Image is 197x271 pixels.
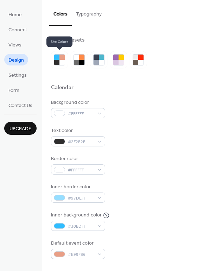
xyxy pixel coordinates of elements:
a: Contact Us [4,99,37,111]
span: Home [8,11,22,19]
span: #30BDFF [68,223,94,230]
span: Views [8,42,21,49]
div: Text color [51,127,104,134]
div: Default event color [51,240,104,247]
button: Upgrade [4,122,37,135]
div: Inner border color [51,183,104,191]
span: Design [8,57,24,64]
a: Form [4,84,24,96]
a: Connect [4,24,31,35]
span: #FFFFFF [68,166,94,174]
div: Inner background color [51,212,102,219]
span: #E99F86 [68,251,94,258]
span: Settings [8,72,27,79]
span: Form [8,87,19,94]
span: Upgrade [9,125,31,133]
span: #FFFFFF [68,110,94,118]
div: Background color [51,99,104,106]
span: Contact Us [8,102,32,109]
span: #97DEFF [68,195,94,202]
div: Calendar [51,84,74,92]
a: Design [4,54,28,65]
div: Border color [51,155,104,163]
span: Site Colors [46,37,72,47]
a: Home [4,8,26,20]
a: Settings [4,69,31,81]
span: #2F2E2E [68,138,94,146]
span: Connect [8,26,27,34]
a: Views [4,39,26,50]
